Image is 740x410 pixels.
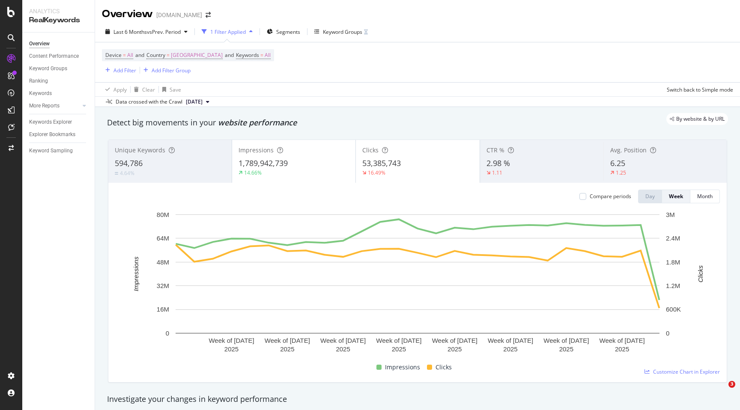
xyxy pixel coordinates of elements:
[29,146,89,155] a: Keyword Sampling
[29,101,80,110] a: More Reports
[311,25,371,39] button: Keyword Groups
[236,51,259,59] span: Keywords
[392,345,406,353] text: 2025
[156,11,202,19] div: [DOMAIN_NAME]
[157,282,169,289] text: 32M
[113,28,147,36] span: Last 6 Months
[543,337,589,344] text: Week of [DATE]
[265,49,271,61] span: All
[29,64,89,73] a: Keyword Groups
[198,25,256,39] button: 1 Filter Applied
[638,190,662,203] button: Day
[29,101,60,110] div: More Reports
[448,345,462,353] text: 2025
[663,83,733,96] button: Switch back to Simple mode
[209,337,254,344] text: Week of [DATE]
[690,190,720,203] button: Month
[728,381,735,388] span: 3
[157,235,169,242] text: 64M
[186,98,203,106] span: 2025 Aug. 30th
[29,39,89,48] a: Overview
[616,169,626,176] div: 1.25
[132,256,140,291] text: Impressions
[436,362,452,372] span: Clicks
[166,330,169,337] text: 0
[135,51,144,59] span: and
[669,193,683,200] div: Week
[113,86,127,93] div: Apply
[29,77,48,86] div: Ranking
[107,394,728,405] div: Investigate your changes in keyword performance
[600,337,645,344] text: Week of [DATE]
[102,25,191,39] button: Last 6 MonthsvsPrev. Period
[666,330,669,337] text: 0
[280,345,294,353] text: 2025
[115,158,143,168] span: 594,786
[362,158,401,168] span: 53,385,743
[29,130,75,139] div: Explorer Bookmarks
[29,77,89,86] a: Ranking
[152,67,191,74] div: Add Filter Group
[645,193,655,200] div: Day
[29,64,67,73] div: Keyword Groups
[116,98,182,106] div: Data crossed with the Crawl
[127,49,133,61] span: All
[105,51,122,59] span: Device
[115,146,165,154] span: Unique Keywords
[159,83,181,96] button: Save
[140,65,191,75] button: Add Filter Group
[590,193,631,200] div: Compare periods
[115,172,118,175] img: Equal
[666,258,680,266] text: 1.8M
[492,169,502,176] div: 1.11
[666,211,675,218] text: 3M
[157,211,169,218] text: 80M
[115,210,720,359] svg: A chart.
[102,65,136,75] button: Add Filter
[645,368,720,375] a: Customize Chart in Explorer
[29,89,89,98] a: Keywords
[486,146,504,154] span: CTR %
[102,7,153,21] div: Overview
[260,51,263,59] span: =
[488,337,533,344] text: Week of [DATE]
[239,146,274,154] span: Impressions
[225,51,234,59] span: and
[610,158,625,168] span: 6.25
[263,25,304,39] button: Segments
[29,52,89,61] a: Content Performance
[167,51,170,59] span: =
[662,190,690,203] button: Week
[265,337,310,344] text: Week of [DATE]
[653,368,720,375] span: Customize Chart in Explorer
[486,158,510,168] span: 2.98 %
[206,12,211,18] div: arrow-right-arrow-left
[224,345,239,353] text: 2025
[697,193,713,200] div: Month
[385,362,420,372] span: Impressions
[376,337,421,344] text: Week of [DATE]
[336,345,350,353] text: 2025
[170,86,181,93] div: Save
[171,49,223,61] span: [GEOGRAPHIC_DATA]
[123,51,126,59] span: =
[432,337,477,344] text: Week of [DATE]
[666,235,680,242] text: 2.4M
[210,28,246,36] div: 1 Filter Applied
[29,146,73,155] div: Keyword Sampling
[147,28,181,36] span: vs Prev. Period
[362,146,379,154] span: Clicks
[239,158,288,168] span: 1,789,942,739
[666,113,728,125] div: legacy label
[667,86,733,93] div: Switch back to Simple mode
[29,118,89,127] a: Keywords Explorer
[559,345,573,353] text: 2025
[244,169,262,176] div: 14.66%
[29,52,79,61] div: Content Performance
[29,130,89,139] a: Explorer Bookmarks
[697,265,704,282] text: Clicks
[711,381,731,401] iframe: Intercom live chat
[666,282,680,289] text: 1.2M
[146,51,165,59] span: Country
[615,345,629,353] text: 2025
